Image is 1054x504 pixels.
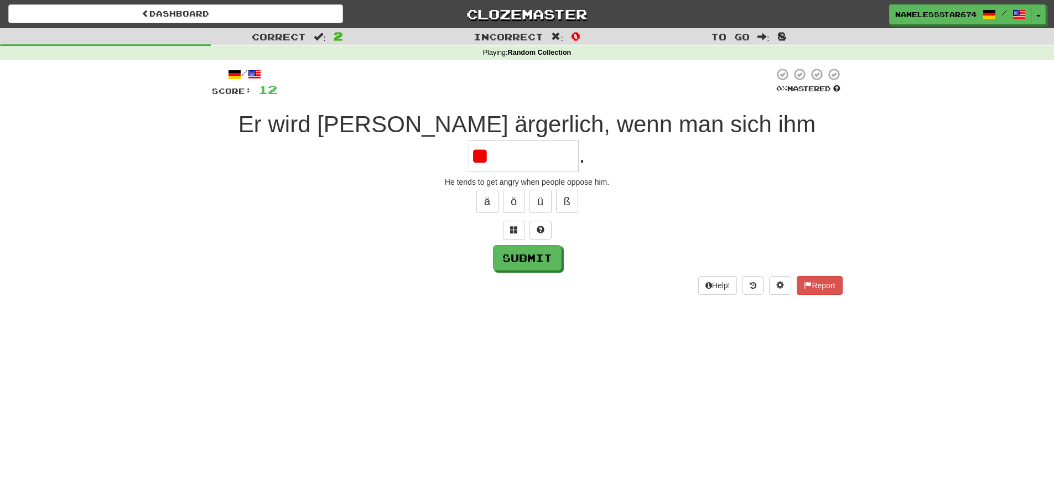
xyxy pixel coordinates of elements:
div: Mastered [774,84,843,94]
button: ß [556,190,578,213]
span: Incorrect [474,31,543,42]
span: : [314,32,326,41]
button: Help! [698,276,738,295]
span: 8 [777,29,787,43]
span: To go [711,31,750,42]
span: : [551,32,563,41]
span: 0 [571,29,580,43]
button: Submit [493,245,562,271]
span: Score: [212,86,252,96]
button: Single letter hint - you only get 1 per sentence and score half the points! alt+h [529,221,552,240]
button: ö [503,190,525,213]
span: 12 [258,82,277,96]
button: Switch sentence to multiple choice alt+p [503,221,525,240]
div: He tends to get angry when people oppose him. [212,176,843,188]
a: NamelessStar6746 / [889,4,1032,24]
span: 0 % [776,84,787,93]
span: . [579,142,585,168]
span: 2 [334,29,343,43]
a: Clozemaster [360,4,694,24]
button: Round history (alt+y) [743,276,764,295]
span: Correct [252,31,306,42]
button: ä [476,190,499,213]
button: Report [797,276,842,295]
div: / [212,67,277,81]
span: : [757,32,770,41]
span: / [1001,9,1007,17]
span: Er wird [PERSON_NAME] ärgerlich, wenn man sich ihm [238,111,816,137]
strong: Random Collection [508,49,572,56]
button: ü [529,190,552,213]
a: Dashboard [8,4,343,23]
span: NamelessStar6746 [895,9,977,19]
